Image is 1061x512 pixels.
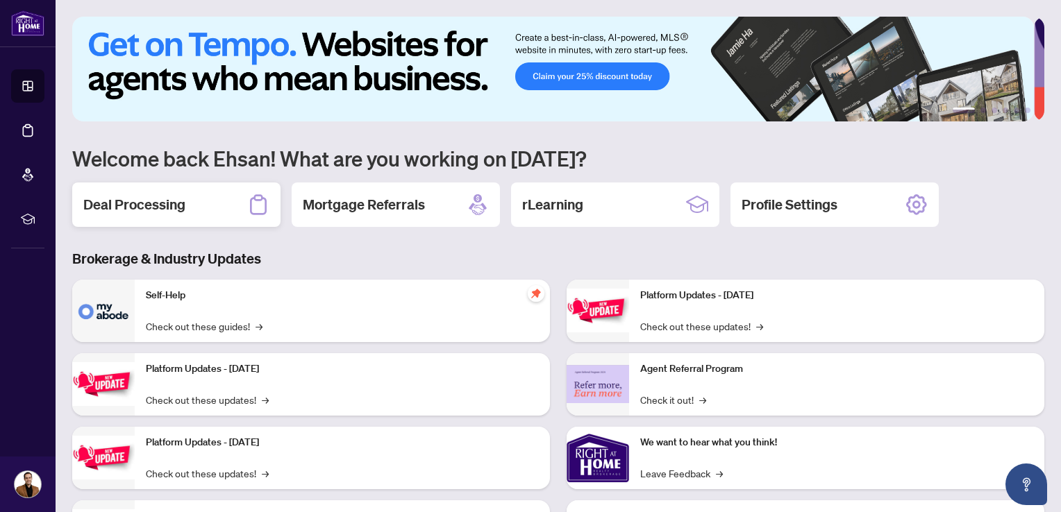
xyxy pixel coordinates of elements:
[640,466,723,481] a: Leave Feedback→
[72,249,1044,268] h3: Brokerage & Industry Updates
[716,466,723,481] span: →
[72,362,135,406] img: Platform Updates - September 16, 2025
[1014,108,1019,113] button: 5
[146,361,539,377] p: Platform Updates - [DATE]
[1005,463,1047,505] button: Open asap
[146,392,269,407] a: Check out these updates!→
[72,145,1044,171] h1: Welcome back Ehsan! What are you working on [DATE]?
[146,466,269,481] a: Check out these updates!→
[567,365,629,403] img: Agent Referral Program
[953,108,975,113] button: 1
[640,288,1033,303] p: Platform Updates - [DATE]
[567,427,629,489] img: We want to hear what you think!
[640,361,1033,377] p: Agent Referral Program
[146,318,262,334] a: Check out these guides!→
[1003,108,1008,113] button: 4
[567,289,629,332] img: Platform Updates - June 23, 2025
[83,195,185,214] h2: Deal Processing
[640,318,763,334] a: Check out these updates!→
[72,17,1034,121] img: Slide 0
[992,108,997,113] button: 3
[640,392,706,407] a: Check it out!→
[640,435,1033,450] p: We want to hear what you think!
[303,195,425,214] h2: Mortgage Referrals
[146,288,539,303] p: Self-Help
[72,280,135,342] img: Self-Help
[15,471,41,497] img: Profile Icon
[522,195,583,214] h2: rLearning
[262,392,269,407] span: →
[262,466,269,481] span: →
[980,108,986,113] button: 2
[146,435,539,450] p: Platform Updates - [DATE]
[528,285,544,302] span: pushpin
[256,318,262,334] span: →
[72,436,135,479] img: Platform Updates - July 21, 2025
[11,10,44,36] img: logo
[699,392,706,407] span: →
[742,195,837,214] h2: Profile Settings
[1025,108,1030,113] button: 6
[756,318,763,334] span: →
